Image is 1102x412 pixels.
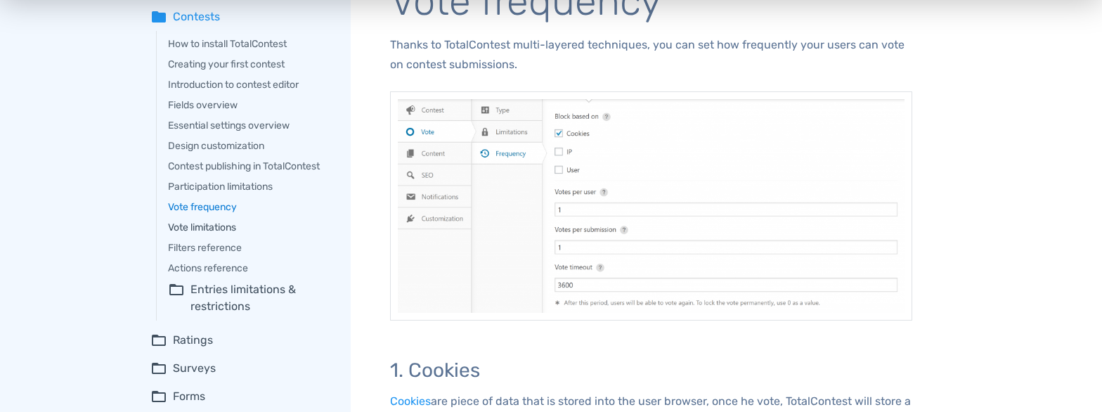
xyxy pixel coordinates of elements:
summary: folderContests [150,8,331,25]
img: Vote frequency [390,91,912,321]
a: How to install TotalContest [168,37,331,51]
summary: folder_openRatings [150,332,331,349]
summary: folder_openEntries limitations & restrictions [168,281,331,315]
a: Contest publishing in TotalContest [168,159,331,174]
span: folder_open [150,332,167,349]
a: Creating your first contest [168,57,331,72]
span: folder_open [150,388,167,405]
span: folder_open [150,360,167,377]
a: Filters reference [168,240,331,255]
p: Thanks to TotalContest multi-layered techniques, you can set how frequently your users can vote o... [390,35,912,75]
summary: folder_openForms [150,388,331,405]
span: folder [150,8,167,25]
a: Participation limitations [168,179,331,194]
span: folder_open [168,281,185,315]
a: Actions reference [168,261,331,276]
a: Vote limitations [168,220,331,235]
a: Essential settings overview [168,118,331,133]
a: Cookies [390,394,431,408]
summary: folder_openSurveys [150,360,331,377]
a: Design customization [168,139,331,153]
a: Vote frequency [168,200,331,214]
a: Fields overview [168,98,331,112]
h3: 1. Cookies [390,360,912,382]
a: Introduction to contest editor [168,77,331,92]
